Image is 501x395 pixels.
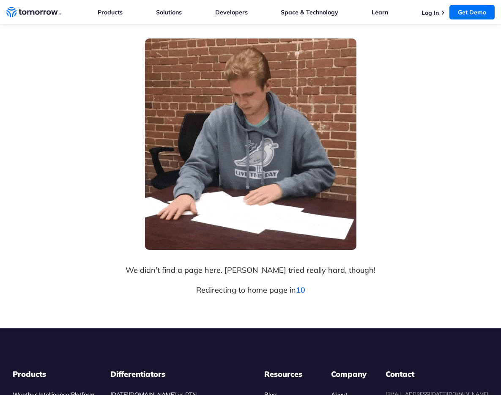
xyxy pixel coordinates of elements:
a: Developers [215,8,248,16]
h3: Differentiators [110,369,249,379]
h3: Company [331,369,370,379]
a: Solutions [156,8,182,16]
dt: Contact [386,369,488,379]
p: Redirecting to home page in [124,284,378,296]
a: Home link [6,6,61,19]
h3: Resources [264,369,315,379]
p: We didn't find a page here. [PERSON_NAME] tried really hard, though! [124,264,378,277]
span: 10 [296,285,305,295]
h3: Products [13,369,94,379]
a: Get Demo [449,5,495,19]
a: Products [98,8,123,16]
img: 404 Error [145,38,356,250]
a: Space & Technology [281,8,338,16]
a: Log In [422,9,439,16]
a: Learn [372,8,388,16]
